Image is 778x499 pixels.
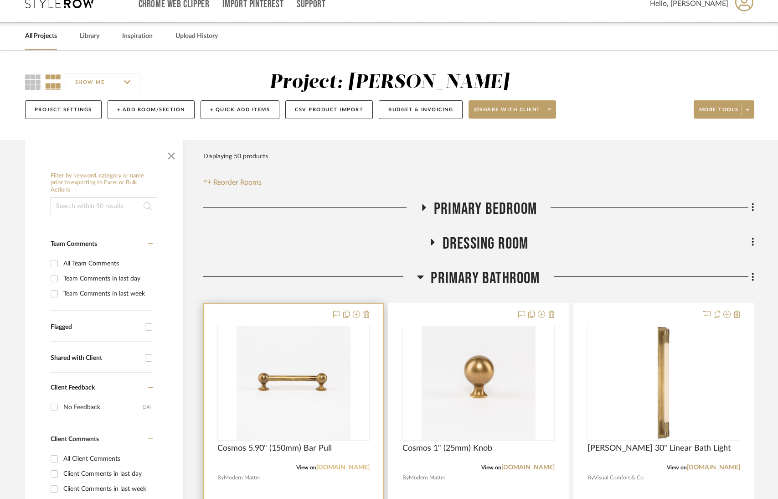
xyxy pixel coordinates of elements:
[51,354,140,362] div: Shared with Client
[162,145,180,163] button: Close
[587,443,731,453] span: [PERSON_NAME] 30" Linear Bath Light
[51,172,157,194] h6: Filter by keyword, category or name prior to exporting to Excel or Bulk Actions
[80,30,99,42] a: Library
[217,473,224,482] span: By
[474,106,541,120] span: Share with client
[607,326,721,440] img: Barrett 30" Linear Bath Light
[222,0,283,8] a: Import Pinterest
[63,452,151,466] div: All Client Comments
[699,106,739,120] span: More tools
[687,464,740,471] a: [DOMAIN_NAME]
[63,256,151,271] div: All Team Comments
[594,473,645,482] span: Visual Comfort & Co.
[588,325,739,440] div: 0
[501,464,555,471] a: [DOMAIN_NAME]
[316,464,370,471] a: [DOMAIN_NAME]
[217,443,332,453] span: Cosmos 5.90" (150mm) Bar Pull
[434,199,537,219] span: Primary Bedroom
[139,0,210,8] a: Chrome Web Clipper
[481,465,501,470] span: View on
[143,400,151,415] div: (34)
[443,234,529,254] span: Dressing Room
[63,286,151,301] div: Team Comments in last week
[201,100,280,119] button: + Quick Add Items
[296,465,316,470] span: View on
[587,473,594,482] span: By
[108,100,195,119] button: + Add Room/Section
[422,326,536,440] img: Cosmos 1" (25mm) Knob
[403,325,554,440] div: 0
[203,147,268,166] div: Displaying 50 products
[402,443,492,453] span: Cosmos 1" (25mm) Knob
[402,473,409,482] span: By
[431,269,540,288] span: Primary Bathroom
[667,465,687,470] span: View on
[224,473,260,482] span: Modern Matter
[63,400,143,415] div: No Feedback
[25,30,57,42] a: All Projects
[51,323,140,331] div: Flagged
[237,326,350,440] img: Cosmos 5.90" (150mm) Bar Pull
[51,241,97,247] span: Team Comments
[175,30,218,42] a: Upload History
[63,482,151,496] div: Client Comments in last week
[63,271,151,286] div: Team Comments in last day
[269,73,509,92] div: Project: [PERSON_NAME]
[379,100,463,119] button: Budget & Invoicing
[63,467,151,481] div: Client Comments in last day
[297,0,325,8] a: Support
[694,100,754,119] button: More tools
[213,177,262,188] span: Reorder Rooms
[285,100,373,119] button: CSV Product Import
[409,473,445,482] span: Modern Matter
[51,197,157,215] input: Search within 50 results
[469,100,556,119] button: Share with client
[122,30,153,42] a: Inspiration
[51,436,99,442] span: Client Comments
[51,385,95,391] span: Client Feedback
[25,100,102,119] button: Project Settings
[203,177,262,188] button: Reorder Rooms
